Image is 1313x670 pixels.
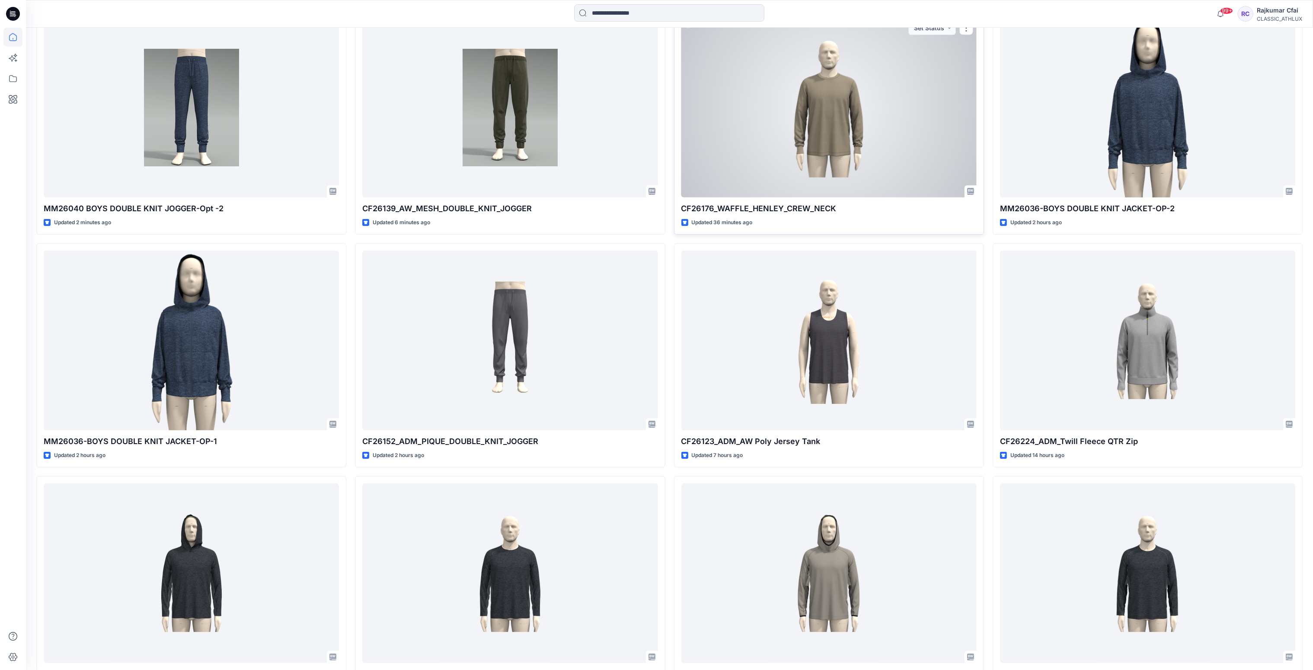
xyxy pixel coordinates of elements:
[1257,16,1302,22] div: CLASSIC_ATHLUX
[681,203,977,215] p: CF26176_WAFFLE_HENLEY_CREW_NECK
[681,251,977,431] a: CF26123_ADM_AW Poly Jersey Tank
[362,251,658,431] a: CF26152_ADM_PIQUE_DOUBLE_KNIT_JOGGER
[54,451,105,460] p: Updated 2 hours ago
[681,435,977,448] p: CF26123_ADM_AW Poly Jersey Tank
[44,18,339,198] a: MM26040 BOYS DOUBLE KNIT JOGGER-Opt -2
[362,18,658,198] a: CF26139_AW_MESH_DOUBLE_KNIT_JOGGER
[362,203,658,215] p: CF26139_AW_MESH_DOUBLE_KNIT_JOGGER
[1257,5,1302,16] div: Rajkumar Cfai
[362,435,658,448] p: CF26152_ADM_PIQUE_DOUBLE_KNIT_JOGGER
[44,435,339,448] p: MM26036-BOYS DOUBLE KNIT JACKET-OP-1
[681,18,977,198] a: CF26176_WAFFLE_HENLEY_CREW_NECK
[44,203,339,215] p: MM26040 BOYS DOUBLE KNIT JOGGER-Opt -2
[1000,18,1295,198] a: MM26036-BOYS DOUBLE KNIT JACKET-OP-2
[373,218,430,227] p: Updated 6 minutes ago
[1010,451,1064,460] p: Updated 14 hours ago
[1238,6,1253,22] div: RC
[362,483,658,664] a: CF26229_ADM_AW Jersey Mesh Crew
[54,218,111,227] p: Updated 2 minutes ago
[44,483,339,664] a: CF26228_ADM_AW Jersey Mesh Hoodie
[1010,218,1062,227] p: Updated 2 hours ago
[44,251,339,431] a: MM26036-BOYS DOUBLE KNIT JACKET-OP-1
[1220,7,1233,14] span: 99+
[1000,435,1295,448] p: CF26224_ADM_Twill Fleece QTR Zip
[1000,251,1295,431] a: CF26224_ADM_Twill Fleece QTR Zip
[692,451,743,460] p: Updated 7 hours ago
[681,483,977,664] a: CF26145_ADM_Textured French Terry PO Hoodie
[373,451,424,460] p: Updated 2 hours ago
[1000,203,1295,215] p: MM26036-BOYS DOUBLE KNIT JACKET-OP-2
[692,218,753,227] p: Updated 36 minutes ago
[1000,483,1295,664] a: CF26144_ADM_Textured French Terry Crew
